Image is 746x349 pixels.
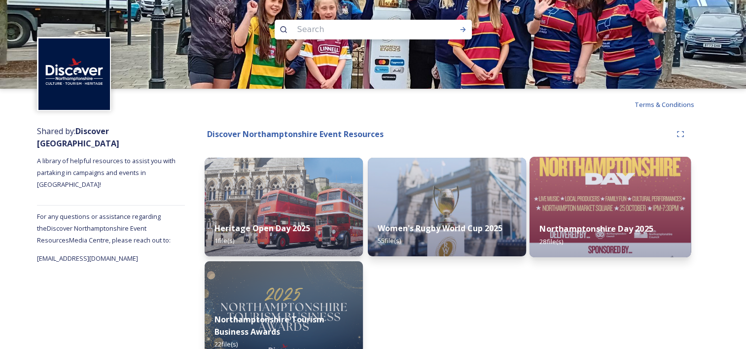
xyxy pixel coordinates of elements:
span: 22 file(s) [214,340,238,349]
span: 28 file(s) [539,237,563,245]
strong: Heritage Open Day 2025 [214,223,310,234]
span: A library of helpful resources to assist you with partaking in campaigns and events in [GEOGRAPHI... [37,156,177,189]
img: a23b8861-871a-4cee-9c71-79826736bc07.jpg [368,158,526,256]
strong: Discover Northamptonshire Event Resources [207,129,384,140]
span: Terms & Conditions [635,100,694,109]
span: 1 file(s) [214,236,234,245]
strong: Discover [GEOGRAPHIC_DATA] [37,126,119,149]
strong: Northamptonshire Day 2025 [539,223,653,234]
input: Search [292,19,427,40]
strong: Northamptonshire Tourism Business Awards [214,314,324,337]
strong: Women's Rugby World Cup 2025 [378,223,502,234]
a: Terms & Conditions [635,99,709,110]
img: aaa1ed22-c381-45de-a7fc-50f079355551.jpg [530,157,691,257]
span: For any questions or assistance regarding the Discover Northamptonshire Event Resources Media Cen... [37,212,171,244]
img: ed4df81f-8162-44f3-84ed-da90e9d03d77.jpg [205,158,363,256]
span: Shared by: [37,126,119,149]
span: 55 file(s) [378,236,401,245]
img: Untitled%20design%20%282%29.png [38,38,110,110]
span: [EMAIL_ADDRESS][DOMAIN_NAME] [37,254,138,263]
